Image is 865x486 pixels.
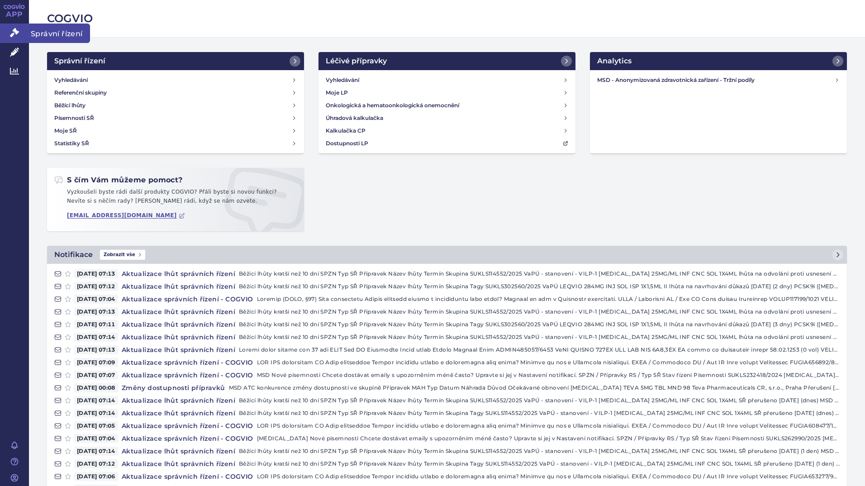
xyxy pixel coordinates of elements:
[74,269,118,278] span: [DATE] 07:13
[74,320,118,329] span: [DATE] 07:11
[118,345,239,354] h4: Aktualizace lhůt správních řízení
[54,175,183,185] h2: S čím Vám můžeme pomoct?
[29,24,90,43] span: Správní řízení
[322,112,572,124] a: Úhradová kalkulačka
[326,126,366,135] h4: Kalkulačka CP
[594,74,843,86] a: MSD - Anonymizovaná zdravotnická zařízení - Tržní podíly
[118,434,257,443] h4: Aktualizace správních řízení - COGVIO
[257,358,840,367] p: LOR IPS dolorsitam CO Adip elitseddoe Tempor incididu utlabo e doloremagna aliq enima? Minimve qu...
[74,282,118,291] span: [DATE] 07:12
[47,52,304,70] a: Správní řízení
[239,269,840,278] p: Běžící lhůty kratší než 10 dní SPZN Typ SŘ Přípravek Název lhůty Termín Skupina SUKLS114552/2025 ...
[74,358,118,367] span: [DATE] 07:09
[118,447,239,456] h4: Aktualizace lhůt správních řízení
[229,383,840,392] p: MSD ATC konkurence změny dostupností ve skupině Přípravek MAH Typ Datum Náhrada Důvod Očekávané o...
[257,295,840,304] p: Loremip (DOLO, §97) Sita consectetu Adipis elitsedd eiusmo t incididuntu labo etdol? Magnaal en a...
[322,124,572,137] a: Kalkulačka CP
[74,459,118,468] span: [DATE] 07:12
[118,295,257,304] h4: Aktualizace správních řízení - COGVIO
[51,99,300,112] a: Běžící lhůty
[118,358,257,367] h4: Aktualizace správních řízení - COGVIO
[118,472,257,481] h4: Aktualizace správních řízení - COGVIO
[54,76,88,85] h4: Vyhledávání
[239,447,840,456] p: Běžící lhůty kratší než 10 dní SPZN Typ SŘ Přípravek Název lhůty Termín Skupina SUKLS114552/2025 ...
[54,114,94,123] h4: Písemnosti SŘ
[74,307,118,316] span: [DATE] 07:13
[118,282,239,291] h4: Aktualizace lhůt správních řízení
[54,56,105,67] h2: Správní řízení
[257,371,840,380] p: MSD Nové písemnosti Chcete dostávat emaily s upozorněním méně často? Upravte si jej v Nastavení n...
[118,421,257,430] h4: Aktualizace správních řízení - COGVIO
[239,320,840,329] p: Běžící lhůty kratší než 10 dní SPZN Typ SŘ Přípravek Název lhůty Termín Skupina Tagy SUKLS302560/...
[322,137,572,150] a: Dostupnosti LP
[74,333,118,342] span: [DATE] 07:14
[118,371,257,380] h4: Aktualizace správních řízení - COGVIO
[118,269,239,278] h4: Aktualizace lhůt správních řízení
[74,472,118,481] span: [DATE] 07:06
[326,139,368,148] h4: Dostupnosti LP
[51,124,300,137] a: Moje SŘ
[239,282,840,291] p: Běžící lhůty kratší než 10 dní SPZN Typ SŘ Přípravek Název lhůty Termín Skupina Tagy SUKLS302560/...
[322,86,572,99] a: Moje LP
[239,409,840,418] p: Běžící lhůty kratší než 10 dní SPZN Typ SŘ Přípravek Název lhůty Termín Skupina Tagy SUKLS114552/...
[239,345,840,354] p: Loremi dolor sitame con 37 adi ELIT Sed DO Eiusmodte Incid utlab Etdolo Magnaal Enim ADMIN485057/...
[326,76,359,85] h4: Vyhledávání
[318,52,575,70] a: Léčivé přípravky
[118,409,239,418] h4: Aktualizace lhůt správních řízení
[118,459,239,468] h4: Aktualizace lhůt správních řízení
[257,434,840,443] p: [MEDICAL_DATA] Nové písemnosti Chcete dostávat emaily s upozorněním méně často? Upravte si jej v ...
[47,11,847,26] h2: COGVIO
[74,383,118,392] span: [DATE] 00:08
[74,447,118,456] span: [DATE] 07:14
[54,188,297,209] p: Vyzkoušeli byste rádi další produkty COGVIO? Přáli byste si novou funkci? Nevíte si s něčím rady?...
[322,99,572,112] a: Onkologická a hematoonkologická onemocnění
[67,212,185,219] a: [EMAIL_ADDRESS][DOMAIN_NAME]
[74,345,118,354] span: [DATE] 07:13
[51,137,300,150] a: Statistiky SŘ
[326,101,459,110] h4: Onkologická a hematoonkologická onemocnění
[47,246,847,264] a: NotifikaceZobrazit vše
[118,320,239,329] h4: Aktualizace lhůt správních řízení
[74,421,118,430] span: [DATE] 07:05
[118,396,239,405] h4: Aktualizace lhůt správních řízení
[51,86,300,99] a: Referenční skupiny
[322,74,572,86] a: Vyhledávání
[74,371,118,380] span: [DATE] 07:07
[326,88,348,97] h4: Moje LP
[326,56,387,67] h2: Léčivé přípravky
[239,307,840,316] p: Běžící lhůty kratší než 10 dní SPZN Typ SŘ Přípravek Název lhůty Termín Skupina SUKLS114552/2025 ...
[257,472,840,481] p: LOR IPS dolorsitam CO Adip elitseddoe Tempor incididu utlabo e doloremagna aliq enima? Minimve qu...
[118,307,239,316] h4: Aktualizace lhůt správních řízení
[51,112,300,124] a: Písemnosti SŘ
[100,250,145,260] span: Zobrazit vše
[239,333,840,342] p: Běžící lhůty kratší než 10 dní SPZN Typ SŘ Přípravek Název lhůty Termín Skupina SUKLS114552/2025 ...
[54,249,93,260] h2: Notifikace
[54,126,77,135] h4: Moje SŘ
[118,333,239,342] h4: Aktualizace lhůt správních řízení
[118,383,229,392] h4: Změny dostupnosti přípravků
[239,396,840,405] p: Běžící lhůty kratší než 10 dní SPZN Typ SŘ Přípravek Název lhůty Termín Skupina SUKLS114552/2025 ...
[54,101,86,110] h4: Běžící lhůty
[239,459,840,468] p: Běžící lhůty kratší než 10 dní SPZN Typ SŘ Přípravek Název lhůty Termín Skupina Tagy SUKLS114552/...
[597,56,632,67] h2: Analytics
[51,74,300,86] a: Vyhledávání
[74,434,118,443] span: [DATE] 07:04
[74,295,118,304] span: [DATE] 07:04
[257,421,840,430] p: LOR IPS dolorsitam CO Adip elitseddoe Tempor incididu utlabo e doloremagna aliq enima? Minimve qu...
[590,52,847,70] a: Analytics
[74,409,118,418] span: [DATE] 07:14
[597,76,834,85] h4: MSD - Anonymizovaná zdravotnická zařízení - Tržní podíly
[54,139,89,148] h4: Statistiky SŘ
[74,396,118,405] span: [DATE] 07:14
[54,88,107,97] h4: Referenční skupiny
[326,114,383,123] h4: Úhradová kalkulačka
